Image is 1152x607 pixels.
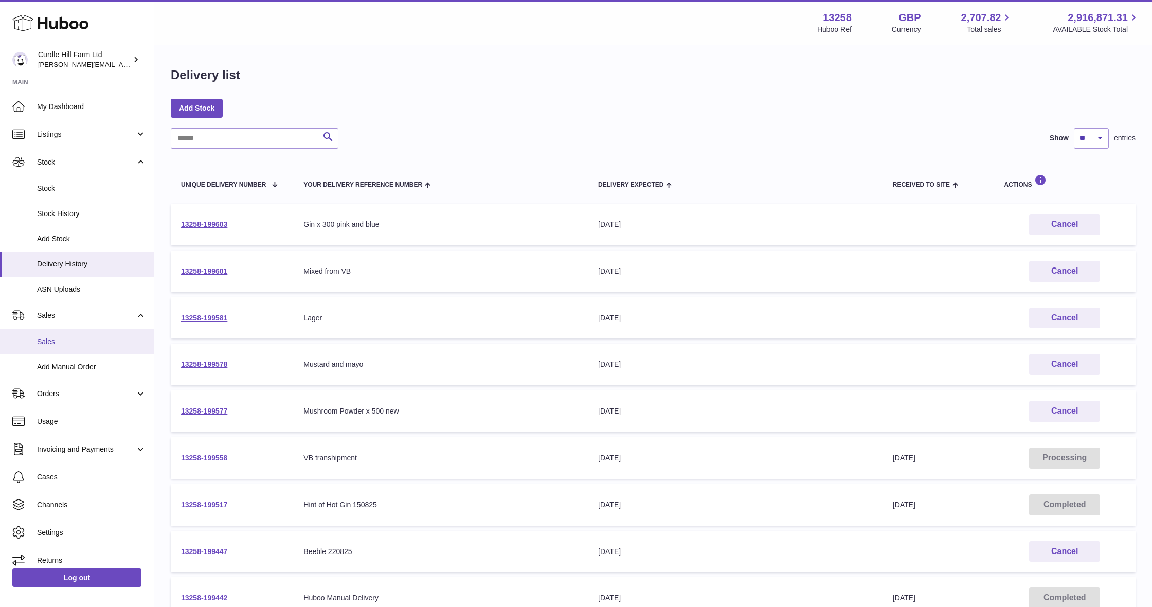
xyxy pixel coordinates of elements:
[1004,174,1125,188] div: Actions
[898,11,921,25] strong: GBP
[38,50,131,69] div: Curdle Hill Farm Ltd
[181,182,266,188] span: Unique Delivery Number
[1029,541,1100,562] button: Cancel
[598,313,872,323] div: [DATE]
[37,337,146,347] span: Sales
[181,407,227,415] a: 13258-199577
[37,311,135,320] span: Sales
[1029,214,1100,235] button: Cancel
[1029,261,1100,282] button: Cancel
[303,593,578,603] div: Huboo Manual Delivery
[598,220,872,229] div: [DATE]
[37,284,146,294] span: ASN Uploads
[37,556,146,565] span: Returns
[181,267,227,275] a: 13258-199601
[1053,11,1140,34] a: 2,916,871.31 AVAILABLE Stock Total
[823,11,852,25] strong: 13258
[38,60,206,68] span: [PERSON_NAME][EMAIL_ADDRESS][DOMAIN_NAME]
[303,406,578,416] div: Mushroom Powder x 500 new
[37,500,146,510] span: Channels
[1029,308,1100,329] button: Cancel
[181,314,227,322] a: 13258-199581
[181,547,227,556] a: 13258-199447
[37,472,146,482] span: Cases
[961,11,1001,25] span: 2,707.82
[37,234,146,244] span: Add Stock
[598,547,872,557] div: [DATE]
[303,220,578,229] div: Gin x 300 pink and blue
[181,220,227,228] a: 13258-199603
[1114,133,1136,143] span: entries
[37,157,135,167] span: Stock
[181,454,227,462] a: 13258-199558
[181,501,227,509] a: 13258-199517
[598,453,872,463] div: [DATE]
[303,360,578,369] div: Mustard and mayo
[37,444,135,454] span: Invoicing and Payments
[893,594,915,602] span: [DATE]
[598,406,872,416] div: [DATE]
[171,67,240,83] h1: Delivery list
[303,500,578,510] div: Hint of Hot Gin 150825
[37,362,146,372] span: Add Manual Order
[12,52,28,67] img: miranda@diddlysquatfarmshop.com
[893,454,915,462] span: [DATE]
[598,266,872,276] div: [DATE]
[303,453,578,463] div: VB transhipment
[303,313,578,323] div: Lager
[37,259,146,269] span: Delivery History
[1053,25,1140,34] span: AVAILABLE Stock Total
[37,389,135,399] span: Orders
[893,501,915,509] span: [DATE]
[1029,354,1100,375] button: Cancel
[303,547,578,557] div: Beeble 220825
[37,102,146,112] span: My Dashboard
[37,528,146,538] span: Settings
[171,99,223,117] a: Add Stock
[598,182,663,188] span: Delivery Expected
[1029,401,1100,422] button: Cancel
[1050,133,1069,143] label: Show
[37,130,135,139] span: Listings
[303,182,422,188] span: Your Delivery Reference Number
[961,11,1013,34] a: 2,707.82 Total sales
[893,182,950,188] span: Received to Site
[598,593,872,603] div: [DATE]
[37,417,146,426] span: Usage
[37,209,146,219] span: Stock History
[817,25,852,34] div: Huboo Ref
[967,25,1013,34] span: Total sales
[303,266,578,276] div: Mixed from VB
[181,594,227,602] a: 13258-199442
[1068,11,1128,25] span: 2,916,871.31
[181,360,227,368] a: 13258-199578
[892,25,921,34] div: Currency
[598,360,872,369] div: [DATE]
[598,500,872,510] div: [DATE]
[37,184,146,193] span: Stock
[12,568,141,587] a: Log out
